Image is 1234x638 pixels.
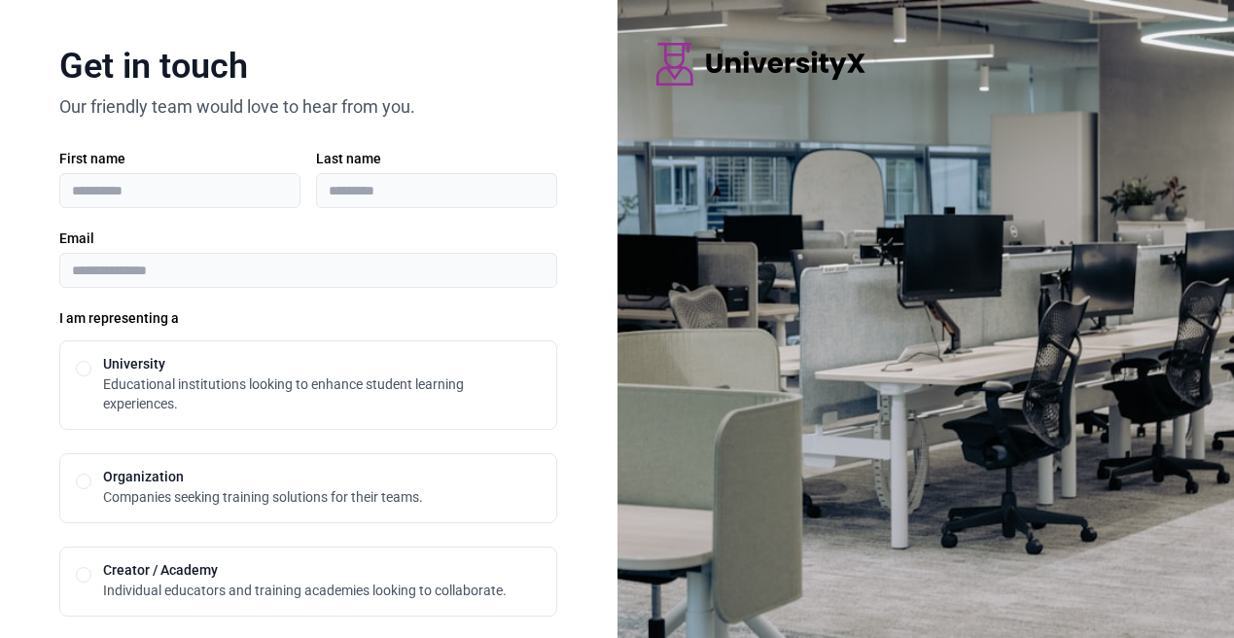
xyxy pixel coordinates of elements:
p: Our friendly team would love to hear from you. [59,93,557,121]
label: Organization [103,470,541,483]
label: Email [59,231,557,245]
p: Companies seeking training solutions for their teams. [103,487,541,507]
p: Educational institutions looking to enhance student learning experiences. [103,374,541,413]
p: Individual educators and training academies looking to collaborate. [103,581,541,600]
img: Logo [656,43,866,86]
label: I am representing a [59,311,557,325]
label: Creator / Academy [103,563,541,577]
label: Last name [316,152,557,165]
h1: Get in touch [59,47,557,86]
label: University [103,357,541,371]
label: First name [59,152,300,165]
